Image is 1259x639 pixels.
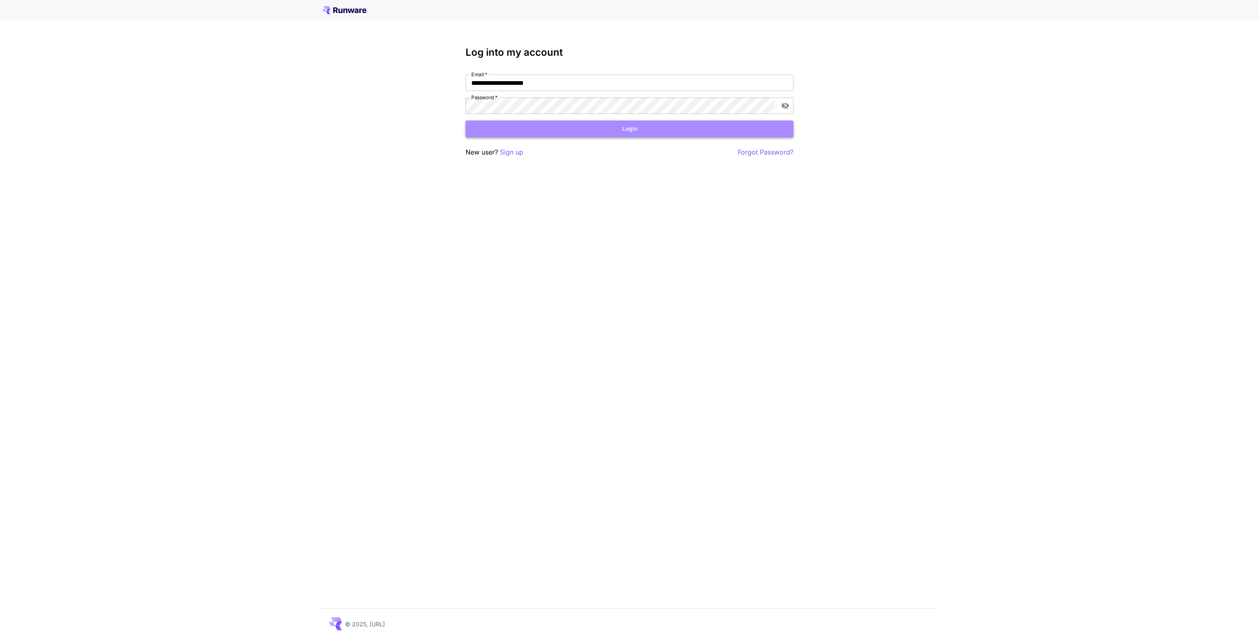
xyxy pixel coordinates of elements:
label: Email [471,71,487,78]
button: toggle password visibility [778,98,793,113]
h3: Log into my account [466,47,793,58]
label: Password [471,94,498,101]
button: Login [466,121,793,137]
p: © 2025, [URL] [345,620,385,628]
p: New user? [466,147,523,157]
button: Sign up [500,147,523,157]
button: Forgot Password? [738,147,793,157]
